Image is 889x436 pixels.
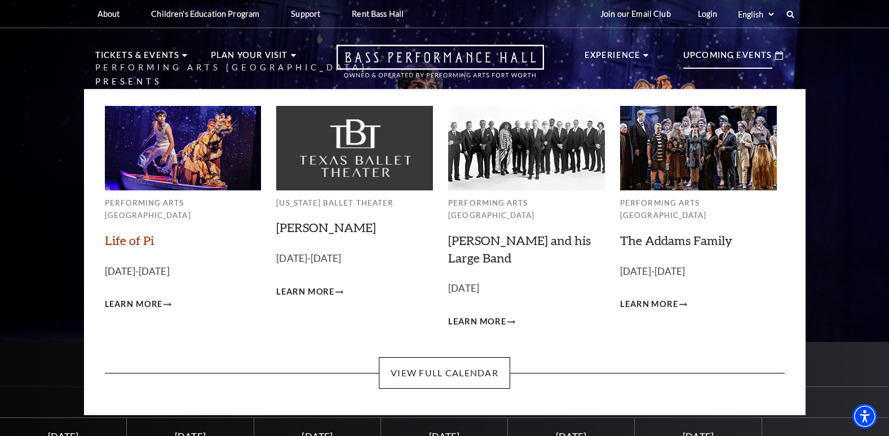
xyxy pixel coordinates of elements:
[276,251,433,267] p: [DATE]-[DATE]
[736,9,776,20] select: Select:
[296,45,585,89] a: Open this option
[620,197,777,222] p: Performing Arts [GEOGRAPHIC_DATA]
[683,48,772,69] p: Upcoming Events
[211,48,288,69] p: Plan Your Visit
[105,233,154,248] a: Life of Pi
[448,315,506,329] span: Learn More
[95,48,180,69] p: Tickets & Events
[620,297,678,312] span: Learn More
[105,264,262,280] p: [DATE]-[DATE]
[852,404,877,429] div: Accessibility Menu
[276,197,433,210] p: [US_STATE] Ballet Theater
[276,220,376,235] a: [PERSON_NAME]
[105,297,163,312] span: Learn More
[620,233,732,248] a: The Addams Family
[98,9,120,19] p: About
[585,48,641,69] p: Experience
[105,197,262,222] p: Performing Arts [GEOGRAPHIC_DATA]
[291,9,320,19] p: Support
[448,281,605,297] p: [DATE]
[276,285,343,299] a: Learn More Peter Pan
[105,106,262,190] img: Performing Arts Fort Worth
[620,106,777,190] img: Performing Arts Fort Worth
[448,106,605,190] img: Performing Arts Fort Worth
[448,233,591,265] a: [PERSON_NAME] and his Large Band
[620,297,687,312] a: Learn More The Addams Family
[379,357,510,389] a: View Full Calendar
[448,315,515,329] a: Learn More Lyle Lovett and his Large Band
[352,9,404,19] p: Rent Bass Hall
[105,297,172,312] a: Learn More Life of Pi
[151,9,259,19] p: Children's Education Program
[620,264,777,280] p: [DATE]-[DATE]
[448,197,605,222] p: Performing Arts [GEOGRAPHIC_DATA]
[276,106,433,190] img: Texas Ballet Theater
[276,285,334,299] span: Learn More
